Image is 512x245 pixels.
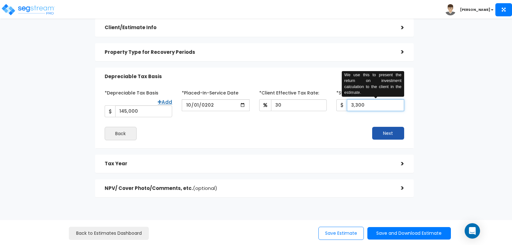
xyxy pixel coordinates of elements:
label: *Study Fee [336,87,361,96]
h5: Property Type for Recovery Periods [105,50,391,55]
div: > [391,47,404,57]
button: Save and Download Estimate [367,227,451,240]
img: logo_pro_r.png [1,3,55,16]
a: Add [158,99,172,105]
button: Next [372,127,404,140]
img: avatar.png [445,4,456,15]
h5: NPV/ Cover Photo/Comments, etc. [105,186,391,191]
button: Back [105,127,137,140]
h5: Depreciable Tax Basis [105,74,391,79]
label: *Placed-In-Service Date [182,87,238,96]
h5: Tax Year [105,161,391,167]
label: *Client Effective Tax Rate: [259,87,319,96]
div: > [391,23,404,33]
div: > [391,159,404,169]
div: > [391,183,404,193]
div: We use this to present the return on investment calculation to the client in the estimate. [342,71,404,97]
label: *Depreciable Tax Basis [105,87,158,96]
div: Open Intercom Messenger [465,223,480,239]
a: Back to Estimates Dashboard [69,227,149,240]
b: [PERSON_NAME] [460,7,490,12]
button: Save Estimate [318,227,364,240]
h5: Client/Estimate Info [105,25,391,30]
span: (optional) [193,185,217,192]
